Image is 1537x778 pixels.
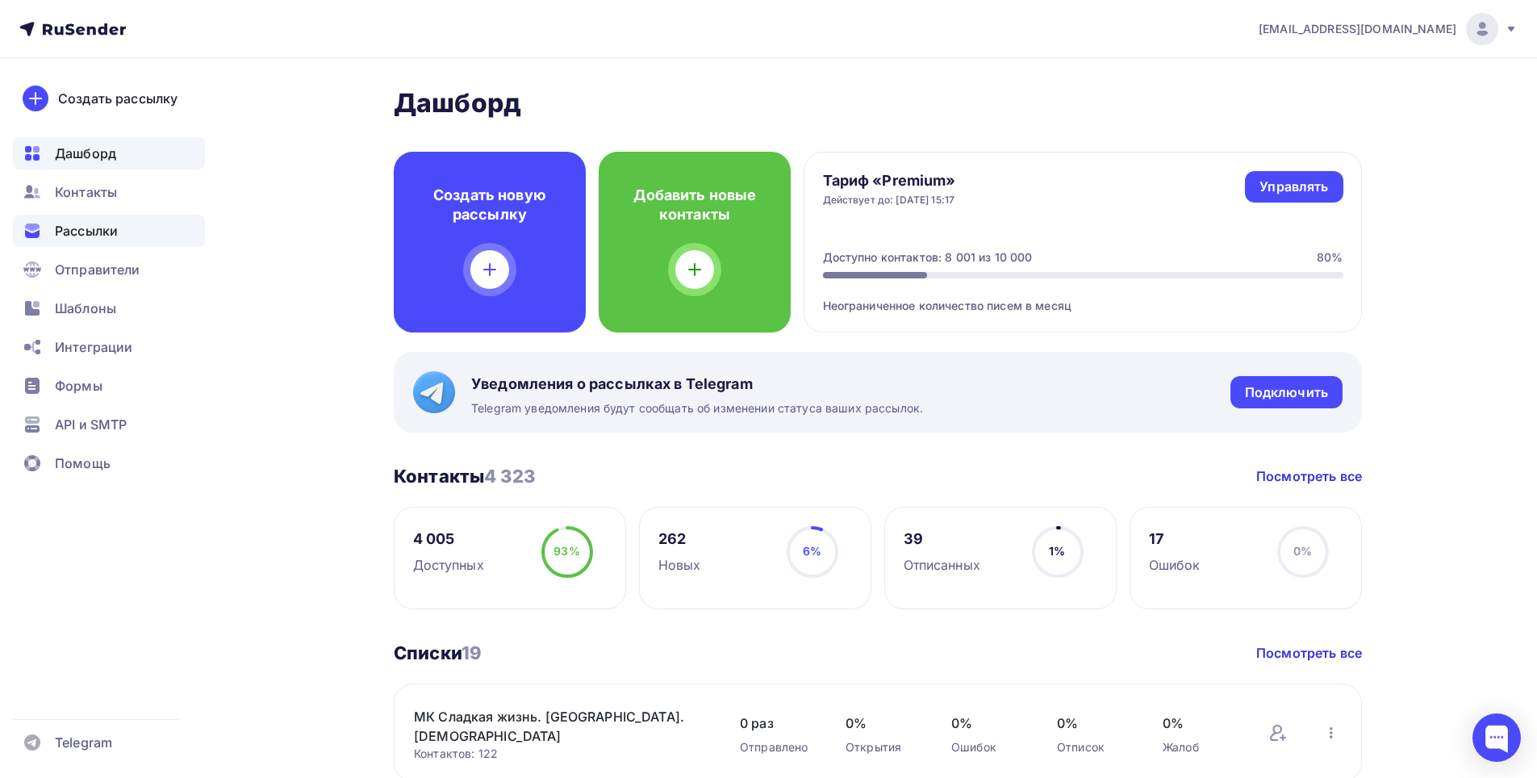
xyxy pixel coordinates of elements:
[904,529,980,549] div: 39
[1293,544,1312,558] span: 0%
[740,713,813,733] span: 0 раз
[413,555,484,575] div: Доступных
[1163,739,1236,755] div: Жалоб
[394,642,482,664] h3: Списки
[823,171,956,190] h4: Тариф «Premium»
[951,739,1025,755] div: Ошибок
[1259,178,1328,196] div: Управлять
[823,278,1343,314] div: Неограниченное количество писем в месяц
[1049,544,1065,558] span: 1%
[658,529,701,549] div: 262
[55,299,116,318] span: Шаблоны
[471,374,923,394] span: Уведомления о рассылках в Telegram
[1245,383,1328,402] div: Подключить
[13,253,205,286] a: Отправители
[55,144,116,163] span: Дашборд
[394,87,1362,119] h2: Дашборд
[803,544,821,558] span: 6%
[553,544,579,558] span: 93%
[1259,21,1456,37] span: [EMAIL_ADDRESS][DOMAIN_NAME]
[55,260,140,279] span: Отправители
[1163,713,1236,733] span: 0%
[414,746,708,762] div: Контактов: 122
[13,370,205,402] a: Формы
[55,454,111,473] span: Помощь
[471,400,923,416] span: Telegram уведомления будут сообщать об изменении статуса ваших рассылок.
[1317,249,1343,266] div: 80%
[1259,13,1518,45] a: [EMAIL_ADDRESS][DOMAIN_NAME]
[55,182,117,202] span: Контакты
[904,555,980,575] div: Отписанных
[13,215,205,247] a: Рассылки
[413,529,484,549] div: 4 005
[1256,643,1362,663] a: Посмотреть все
[1057,739,1130,755] div: Отписок
[658,555,701,575] div: Новых
[13,137,205,169] a: Дашборд
[13,176,205,208] a: Контакты
[823,194,956,207] div: Действует до: [DATE] 15:17
[1149,529,1201,549] div: 17
[1256,466,1362,486] a: Посмотреть все
[846,713,919,733] span: 0%
[624,186,765,224] h4: Добавить новые контакты
[13,292,205,324] a: Шаблоны
[55,415,127,434] span: API и SMTP
[58,89,178,108] div: Создать рассылку
[846,739,919,755] div: Открытия
[484,466,535,487] span: 4 323
[394,465,535,487] h3: Контакты
[1149,555,1201,575] div: Ошибок
[55,221,118,241] span: Рассылки
[55,733,112,752] span: Telegram
[420,186,560,224] h4: Создать новую рассылку
[414,707,688,746] a: МК Сладкая жизнь. [GEOGRAPHIC_DATA]. [DEMOGRAPHIC_DATA]
[55,337,132,357] span: Интеграции
[823,249,1033,266] div: Доступно контактов: 8 001 из 10 000
[55,376,102,395] span: Формы
[462,642,482,663] span: 19
[1057,713,1130,733] span: 0%
[740,739,813,755] div: Отправлено
[951,713,1025,733] span: 0%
